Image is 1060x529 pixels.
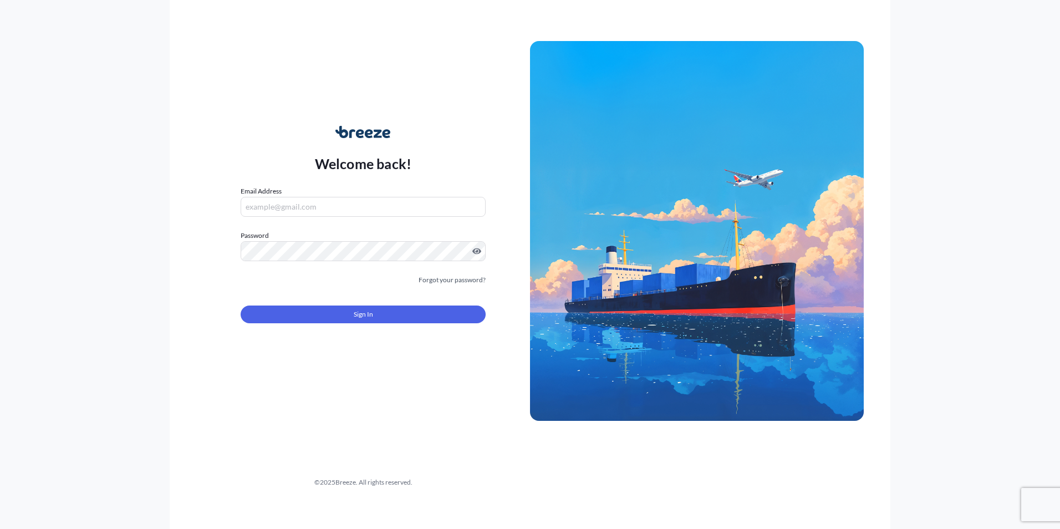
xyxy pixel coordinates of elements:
label: Password [241,230,486,241]
img: Ship illustration [530,41,864,420]
button: Show password [472,247,481,256]
div: © 2025 Breeze. All rights reserved. [196,477,530,488]
span: Sign In [354,309,373,320]
input: example@gmail.com [241,197,486,217]
label: Email Address [241,186,282,197]
a: Forgot your password? [419,274,486,286]
button: Sign In [241,306,486,323]
p: Welcome back! [315,155,412,172]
